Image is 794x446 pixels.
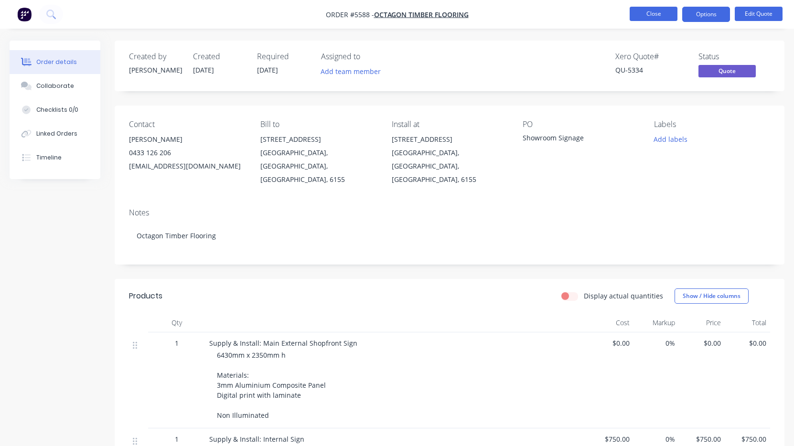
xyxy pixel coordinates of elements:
div: PO [523,120,639,129]
div: [PERSON_NAME]0433 126 206[EMAIL_ADDRESS][DOMAIN_NAME] [129,133,245,173]
button: Quote [698,65,756,79]
div: Markup [633,313,679,332]
button: Add team member [316,65,386,78]
div: Order details [36,58,77,66]
div: [STREET_ADDRESS] [260,133,376,146]
div: [GEOGRAPHIC_DATA], [GEOGRAPHIC_DATA], [GEOGRAPHIC_DATA], 6155 [260,146,376,186]
button: Show / Hide columns [675,288,749,304]
button: Checklists 0/0 [10,98,100,122]
button: Collaborate [10,74,100,98]
div: [PERSON_NAME] [129,133,245,146]
span: 0% [637,434,676,444]
button: Add team member [321,65,386,78]
button: Options [682,7,730,22]
span: $750.00 [729,434,767,444]
span: 0% [637,338,676,348]
div: Assigned to [321,52,417,61]
label: Display actual quantities [584,291,663,301]
div: QU-5334 [615,65,687,75]
span: Supply & Install: Internal Sign [209,435,304,444]
span: 1 [175,434,179,444]
img: Factory [17,7,32,21]
span: $0.00 [729,338,767,348]
div: Linked Orders [36,129,77,138]
span: 1 [175,338,179,348]
span: 6430mm x 2350mm h Materials: 3mm Aluminium Composite Panel Digital print with laminate Non Illumi... [217,350,328,420]
div: [STREET_ADDRESS] [392,133,508,146]
div: Labels [654,120,770,129]
div: Total [725,313,771,332]
button: Close [630,7,677,21]
div: Created by [129,52,182,61]
span: $0.00 [591,338,630,348]
div: Status [698,52,770,61]
span: Supply & Install: Main External Shopfront Sign [209,339,357,348]
button: Timeline [10,146,100,170]
div: Qty [148,313,205,332]
div: 0433 126 206 [129,146,245,159]
span: [DATE] [193,65,214,74]
div: [STREET_ADDRESS][GEOGRAPHIC_DATA], [GEOGRAPHIC_DATA], [GEOGRAPHIC_DATA], 6155 [392,133,508,186]
div: [STREET_ADDRESS][GEOGRAPHIC_DATA], [GEOGRAPHIC_DATA], [GEOGRAPHIC_DATA], 6155 [260,133,376,186]
div: Required [257,52,310,61]
a: Octagon Timber Flooring [374,10,469,19]
div: [PERSON_NAME] [129,65,182,75]
span: [DATE] [257,65,278,74]
div: Checklists 0/0 [36,106,78,114]
span: $750.00 [591,434,630,444]
div: [GEOGRAPHIC_DATA], [GEOGRAPHIC_DATA], [GEOGRAPHIC_DATA], 6155 [392,146,508,186]
div: Collaborate [36,82,74,90]
button: Add labels [649,133,693,146]
div: Notes [129,208,770,217]
div: Install at [392,120,508,129]
span: Quote [698,65,756,77]
button: Linked Orders [10,122,100,146]
div: Xero Quote # [615,52,687,61]
div: Price [679,313,725,332]
button: Edit Quote [735,7,783,21]
div: Bill to [260,120,376,129]
button: Order details [10,50,100,74]
span: Order #5588 - [326,10,374,19]
div: Showroom Signage [523,133,639,146]
div: Timeline [36,153,62,162]
div: Cost [588,313,633,332]
span: $750.00 [683,434,721,444]
span: $0.00 [683,338,721,348]
div: Created [193,52,246,61]
div: Products [129,290,162,302]
div: [EMAIL_ADDRESS][DOMAIN_NAME] [129,159,245,173]
div: Octagon Timber Flooring [129,221,770,250]
div: Contact [129,120,245,129]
